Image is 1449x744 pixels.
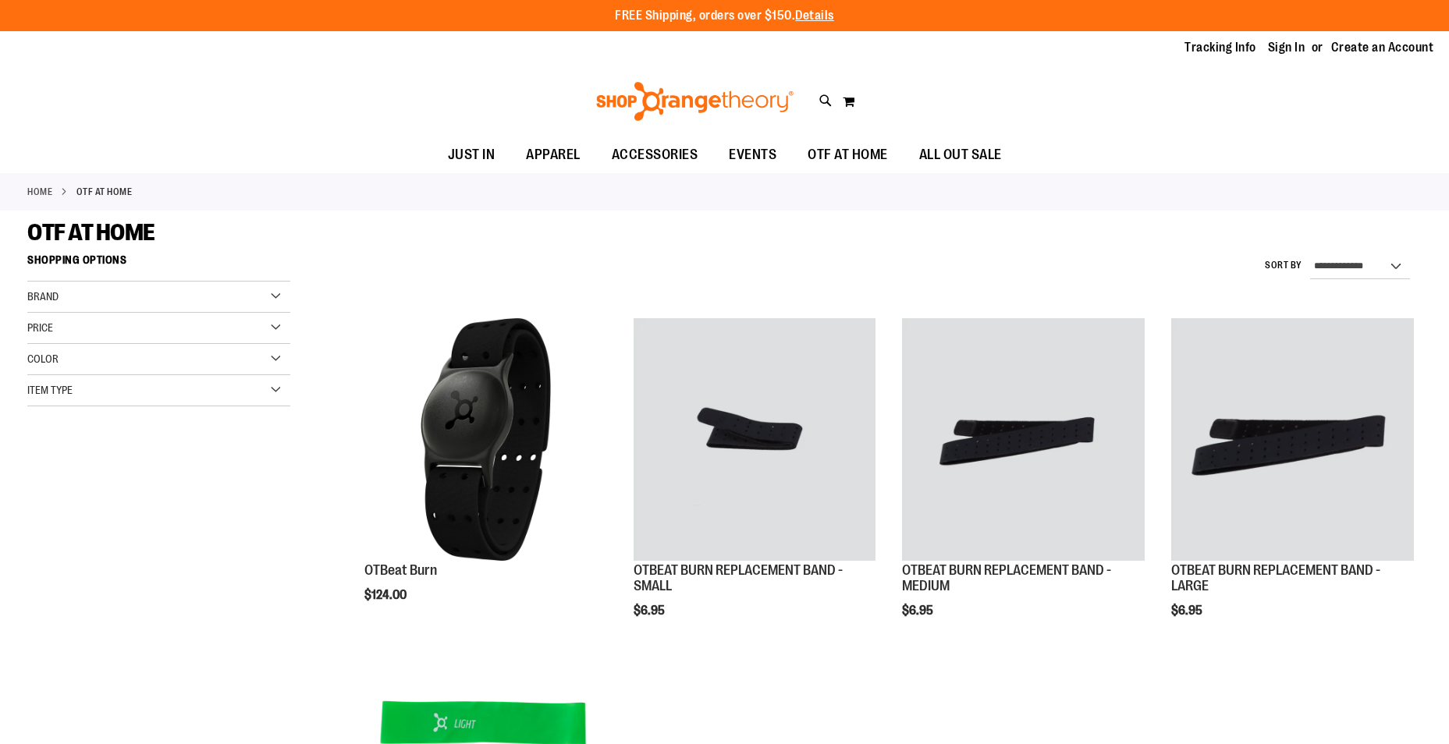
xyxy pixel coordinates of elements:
span: $124.00 [364,588,409,602]
span: EVENTS [729,137,776,172]
a: OTBEAT BURN REPLACEMENT BAND - MEDIUM [902,318,1145,563]
span: $6.95 [634,604,667,618]
a: Details [795,9,834,23]
span: Price [27,321,53,334]
a: OTBeat Burn [364,562,437,578]
a: Home [27,185,52,199]
img: Main view of OTBeat Burn 6.0-C [364,318,607,561]
strong: Shopping Options [27,246,290,282]
img: OTBEAT BURN REPLACEMENT BAND - LARGE [1171,318,1414,561]
div: product [357,310,615,642]
span: Brand [27,290,59,303]
a: OTBEAT BURN REPLACEMENT BAND - LARGE [1171,562,1380,593]
div: Price [27,313,290,344]
a: OTBEAT BURN REPLACEMENT BAND - SMALL [634,562,843,593]
img: OTBEAT BURN REPLACEMENT BAND - MEDIUM [902,318,1145,561]
span: APPAREL [526,137,581,172]
a: Tracking Info [1184,39,1256,56]
span: $6.95 [902,604,936,618]
div: Color [27,344,290,375]
label: Sort By [1265,259,1302,272]
span: OTF AT HOME [808,137,888,172]
div: Item Type [27,375,290,406]
a: OTBEAT BURN REPLACEMENT BAND - LARGE [1171,318,1414,563]
img: OTBEAT BURN REPLACEMENT BAND - SMALL [634,318,876,561]
span: $6.95 [1171,604,1205,618]
div: product [894,310,1152,657]
img: Shop Orangetheory [594,82,796,121]
p: FREE Shipping, orders over $150. [615,7,834,25]
span: Color [27,353,59,365]
a: OTBEAT BURN REPLACEMENT BAND - MEDIUM [902,562,1111,593]
div: Brand [27,282,290,313]
span: OTF AT HOME [27,219,155,246]
div: product [1163,310,1422,657]
a: Create an Account [1331,39,1434,56]
a: OTBEAT BURN REPLACEMENT BAND - SMALL [634,318,876,563]
a: Main view of OTBeat Burn 6.0-C [364,318,607,563]
span: ALL OUT SALE [919,137,1002,172]
span: Item Type [27,384,73,396]
div: product [626,310,884,657]
span: JUST IN [448,137,495,172]
strong: OTF AT HOME [76,185,133,199]
a: Sign In [1268,39,1305,56]
span: ACCESSORIES [612,137,698,172]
